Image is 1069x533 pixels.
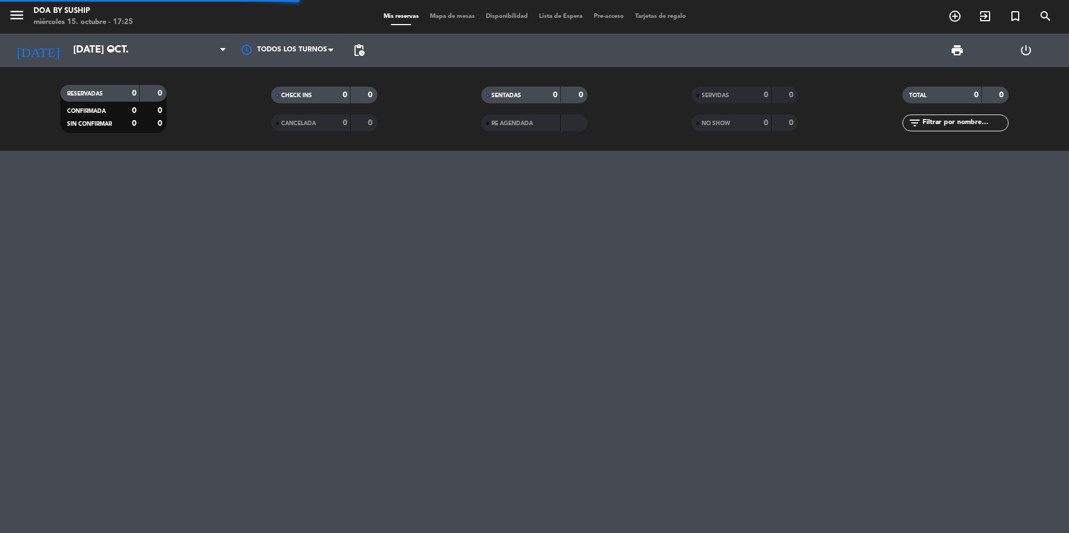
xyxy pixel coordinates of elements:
strong: 0 [158,120,164,127]
i: power_settings_new [1019,44,1033,57]
strong: 0 [368,91,375,99]
strong: 0 [158,89,164,97]
div: miércoles 15. octubre - 17:25 [34,17,133,28]
span: CANCELADA [281,121,316,126]
span: TOTAL [909,93,926,98]
strong: 0 [764,119,768,127]
i: turned_in_not [1009,9,1022,23]
strong: 0 [999,91,1006,99]
i: filter_list [908,116,921,130]
span: print [950,44,964,57]
strong: 0 [789,119,796,127]
i: search [1039,9,1052,23]
span: NO SHOW [702,121,730,126]
div: LOG OUT [992,34,1061,67]
strong: 0 [132,107,136,115]
strong: 0 [368,119,375,127]
i: arrow_drop_down [104,44,117,57]
strong: 0 [764,91,768,99]
div: DOA by SUSHIP [34,6,133,17]
span: Pre-acceso [588,13,630,20]
strong: 0 [132,89,136,97]
i: menu [8,7,25,23]
strong: 0 [132,120,136,127]
strong: 0 [343,91,347,99]
span: Tarjetas de regalo [630,13,692,20]
strong: 0 [343,119,347,127]
span: Disponibilidad [480,13,533,20]
span: SENTADAS [491,93,521,98]
span: SERVIDAS [702,93,729,98]
span: Mapa de mesas [424,13,480,20]
span: Mis reservas [378,13,424,20]
strong: 0 [553,91,557,99]
span: SIN CONFIRMAR [67,121,112,127]
strong: 0 [789,91,796,99]
i: exit_to_app [978,9,992,23]
strong: 0 [158,107,164,115]
i: add_circle_outline [948,9,962,23]
span: RE AGENDADA [491,121,533,126]
strong: 0 [974,91,978,99]
span: CONFIRMADA [67,108,106,114]
button: menu [8,7,25,27]
i: [DATE] [8,38,68,63]
span: CHECK INS [281,93,312,98]
strong: 0 [579,91,585,99]
span: pending_actions [352,44,366,57]
input: Filtrar por nombre... [921,117,1008,129]
span: Lista de Espera [533,13,588,20]
span: RESERVADAS [67,91,103,97]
